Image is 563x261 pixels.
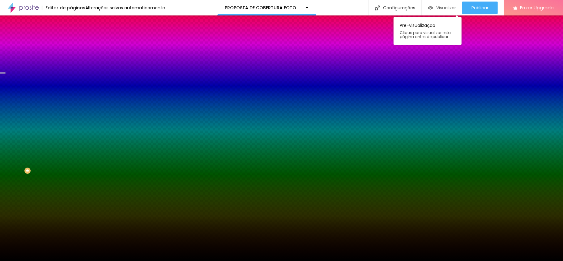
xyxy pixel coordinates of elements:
[394,17,462,45] div: Pre-visualização
[520,5,554,10] span: Fazer Upgrade
[225,6,301,10] p: PROPOSTA DE COBERTURA FOTOGRÁFICA DE ANIVERÁRIO.
[462,2,498,14] button: Publicar
[85,6,165,10] div: Alterações salvas automaticamente
[436,5,456,10] span: Visualizar
[422,2,462,14] button: Visualizar
[428,5,433,11] img: view-1.svg
[42,6,85,10] div: Editor de páginas
[375,5,380,11] img: Icone
[471,5,488,10] span: Publicar
[400,31,455,39] span: Clique para visualizar esta página antes de publicar.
